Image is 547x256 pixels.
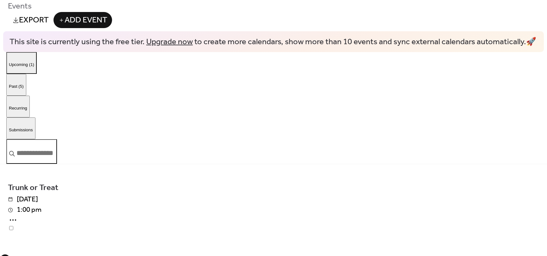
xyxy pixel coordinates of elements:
[9,36,536,48] span: This site is currently using the free tier. to create more calendars, show more than 10 events an...
[6,117,35,139] button: Submissions
[6,74,26,96] button: Past (5)
[8,182,58,194] span: Trunk or Treat
[8,12,53,28] a: Export
[8,185,58,190] a: Trunk or Treat
[6,52,37,74] button: Upcoming (1)
[53,12,112,28] button: Add Event
[53,19,112,24] a: Add Event
[8,194,539,205] span: [DATE]
[8,205,539,216] span: 1:00 pm
[65,15,107,27] span: Add Event
[6,96,30,117] button: Recurring
[19,15,49,27] span: Export
[146,34,193,50] a: Upgrade now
